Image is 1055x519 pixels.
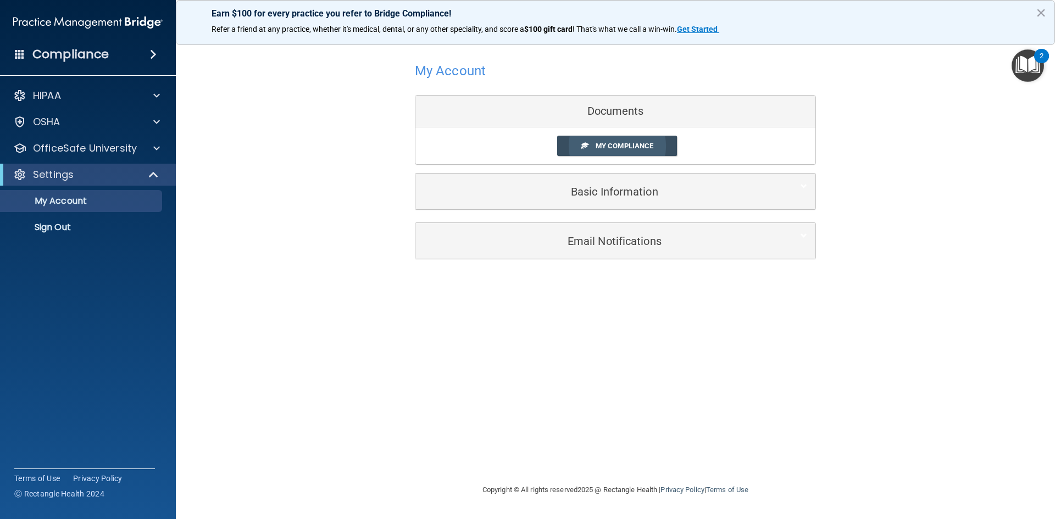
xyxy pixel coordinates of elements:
a: Privacy Policy [660,485,704,494]
span: Refer a friend at any practice, whether it's medical, dental, or any other speciality, and score a [212,25,524,34]
h5: Basic Information [424,186,774,198]
a: Terms of Use [14,473,60,484]
span: Ⓒ Rectangle Health 2024 [14,488,104,499]
a: Terms of Use [706,485,748,494]
p: HIPAA [33,89,61,102]
p: OSHA [33,115,60,129]
div: Documents [415,96,815,127]
p: OfficeSafe University [33,142,137,155]
span: ! That's what we call a win-win. [573,25,677,34]
a: Get Started [677,25,719,34]
strong: $100 gift card [524,25,573,34]
p: Sign Out [7,222,157,233]
div: Copyright © All rights reserved 2025 @ Rectangle Health | | [415,472,816,507]
div: 2 [1040,56,1043,70]
a: Basic Information [424,179,807,204]
a: HIPAA [13,89,160,102]
button: Close [1036,4,1046,21]
strong: Get Started [677,25,718,34]
h4: Compliance [32,47,109,62]
h5: Email Notifications [424,235,774,247]
a: Settings [13,168,159,181]
p: Settings [33,168,74,181]
a: Privacy Policy [73,473,123,484]
a: OSHA [13,115,160,129]
span: My Compliance [596,142,653,150]
h4: My Account [415,64,486,78]
p: My Account [7,196,157,207]
a: OfficeSafe University [13,142,160,155]
button: Open Resource Center, 2 new notifications [1012,49,1044,82]
a: Email Notifications [424,228,807,253]
img: PMB logo [13,12,163,34]
p: Earn $100 for every practice you refer to Bridge Compliance! [212,8,1019,19]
